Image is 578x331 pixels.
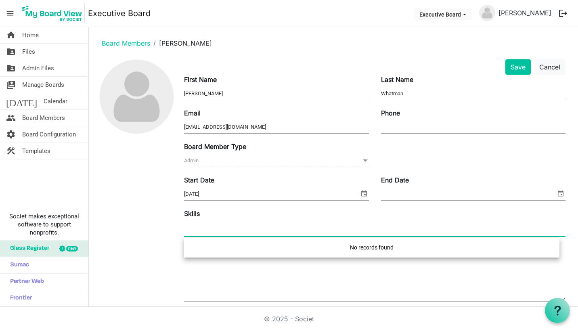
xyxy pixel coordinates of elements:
a: My Board View Logo [20,3,88,23]
div: new [66,246,78,251]
li: [PERSON_NAME] [150,38,212,48]
span: Societ makes exceptional software to support nonprofits. [4,212,85,237]
span: Manage Boards [22,77,64,93]
span: [DATE] [6,93,37,109]
button: logout [555,5,572,22]
button: Executive Board dropdownbutton [414,8,471,20]
span: Partner Web [6,274,44,290]
label: End Date [381,175,409,185]
span: switch_account [6,77,16,93]
label: Phone [381,108,400,118]
a: © 2025 - Societ [264,315,314,323]
span: select [556,188,565,199]
span: select [359,188,369,199]
label: Board Member Type [184,142,246,151]
span: Frontier [6,290,32,306]
label: Skills [184,209,200,218]
img: My Board View Logo [20,3,85,23]
span: construction [6,143,16,159]
span: Board Members [22,110,65,126]
a: [PERSON_NAME] [495,5,555,21]
span: Home [22,27,39,43]
span: home [6,27,16,43]
a: Board Members [102,39,150,47]
img: no-profile-picture.svg [479,5,495,21]
span: Admin Files [22,60,54,76]
label: Start Date [184,175,214,185]
label: Email [184,108,201,118]
a: Executive Board [88,5,151,21]
span: menu [2,6,18,21]
span: Board Configuration [22,126,76,142]
span: folder_shared [6,44,16,60]
span: settings [6,126,16,142]
div: No records found [184,238,559,258]
img: no-profile-picture.svg [100,60,174,134]
label: First Name [184,75,217,84]
span: Calendar [44,93,67,109]
span: Templates [22,143,50,159]
button: Save [505,59,531,75]
span: Sumac [6,257,29,273]
span: folder_shared [6,60,16,76]
span: Glass Register [6,241,49,257]
span: people [6,110,16,126]
button: Cancel [534,59,565,75]
span: Files [22,44,35,60]
label: Last Name [381,75,413,84]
